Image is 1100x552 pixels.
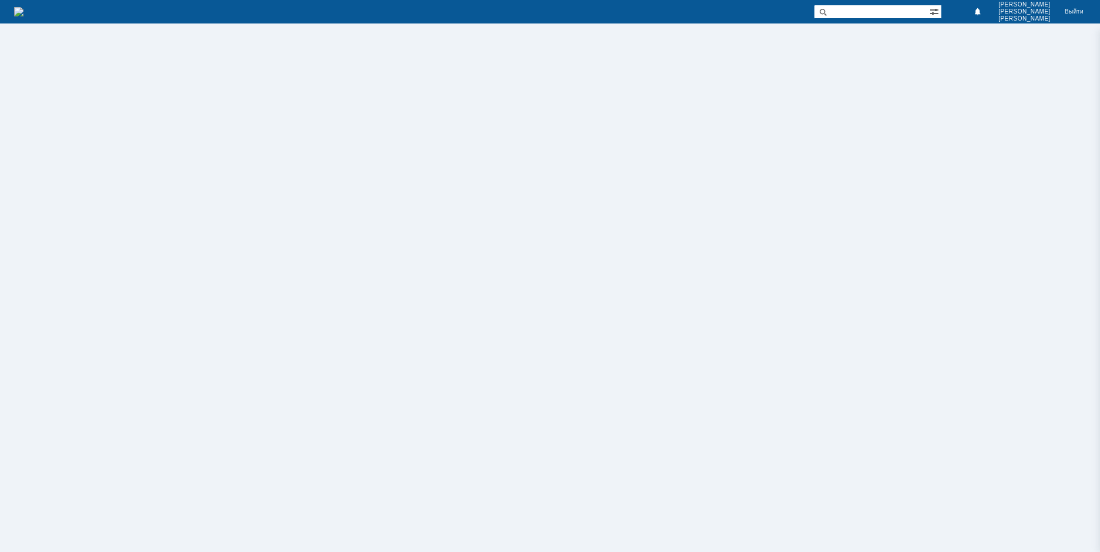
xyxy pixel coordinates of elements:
[998,1,1051,8] span: [PERSON_NAME]
[998,15,1051,22] span: [PERSON_NAME]
[998,8,1051,15] span: [PERSON_NAME]
[14,7,24,16] img: logo
[930,5,941,16] span: Расширенный поиск
[14,7,24,16] a: Перейти на домашнюю страницу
